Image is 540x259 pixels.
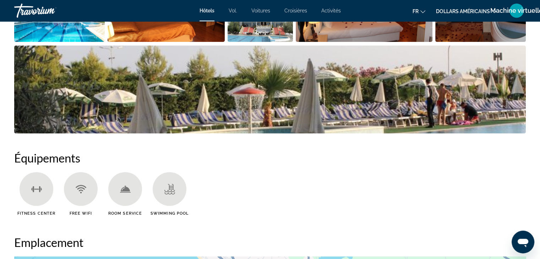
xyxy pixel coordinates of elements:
a: Croisières [284,8,307,13]
font: fr [413,9,419,14]
h2: Équipements [14,151,526,165]
span: Fitness Center [17,211,55,216]
span: Free WiFi [70,211,92,216]
a: Activités [321,8,341,13]
a: Hôtels [200,8,214,13]
iframe: Bouton de lancement de la fenêtre de messagerie [512,231,534,253]
button: Changer de devise [436,6,497,16]
span: Room Service [108,211,142,216]
h2: Emplacement [14,235,526,249]
font: dollars américains [436,9,490,14]
button: Menu utilisateur [507,3,526,18]
a: Travorium [14,1,85,20]
a: Vol. [229,8,237,13]
span: Swimming Pool [151,211,189,216]
button: Open full-screen image slider [14,45,526,134]
button: Changer de langue [413,6,425,16]
a: Voitures [251,8,270,13]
